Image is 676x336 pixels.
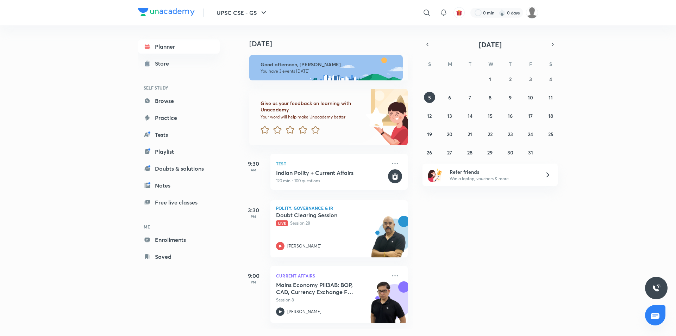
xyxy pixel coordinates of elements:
[428,168,442,182] img: referral
[488,131,493,138] abbr: October 22, 2025
[499,9,506,16] img: streak
[239,159,268,168] h5: 9:30
[525,92,536,103] button: October 10, 2025
[526,7,538,19] img: Piali K
[525,147,536,158] button: October 31, 2025
[508,112,513,119] abbr: October 16, 2025
[239,206,268,214] h5: 3:30
[456,10,462,16] img: avatar
[287,308,321,315] p: [PERSON_NAME]
[155,59,173,68] div: Store
[509,94,512,101] abbr: October 9, 2025
[525,73,536,85] button: October 3, 2025
[444,147,455,158] button: October 27, 2025
[545,73,556,85] button: October 4, 2025
[525,128,536,140] button: October 24, 2025
[469,94,471,101] abbr: October 7, 2025
[276,169,387,176] h5: Indian Polity + Current Affairs
[548,131,553,138] abbr: October 25, 2025
[505,110,516,121] button: October 16, 2025
[427,149,432,156] abbr: October 26, 2025
[549,94,553,101] abbr: October 11, 2025
[261,61,396,68] h6: Good afternoon, [PERSON_NAME]
[369,216,408,264] img: unacademy
[428,61,431,67] abbr: Sunday
[484,128,496,140] button: October 22, 2025
[239,280,268,284] p: PM
[448,94,451,101] abbr: October 6, 2025
[447,149,452,156] abbr: October 27, 2025
[261,114,363,120] p: Your word will help make Unacademy better
[548,112,553,119] abbr: October 18, 2025
[484,110,496,121] button: October 15, 2025
[424,128,435,140] button: October 19, 2025
[464,92,476,103] button: October 7, 2025
[239,271,268,280] h5: 9:00
[369,281,408,330] img: unacademy
[428,94,431,101] abbr: October 5, 2025
[453,7,465,18] button: avatar
[528,94,533,101] abbr: October 10, 2025
[276,281,364,295] h5: Mains Economy Pill3AB: BOP, CAD, Currency Exchange FDI FPI
[138,250,220,264] a: Saved
[479,40,502,49] span: [DATE]
[138,94,220,108] a: Browse
[528,149,533,156] abbr: October 31, 2025
[261,68,396,74] p: You have 3 events [DATE]
[261,100,363,113] h6: Give us your feedback on learning with Unacademy
[487,149,493,156] abbr: October 29, 2025
[484,92,496,103] button: October 8, 2025
[528,112,533,119] abbr: October 17, 2025
[138,82,220,94] h6: SELF STUDY
[444,110,455,121] button: October 13, 2025
[276,206,402,210] p: Polity, Governance & IR
[505,73,516,85] button: October 2, 2025
[249,39,415,48] h4: [DATE]
[276,159,387,168] p: Test
[287,243,321,249] p: [PERSON_NAME]
[468,112,472,119] abbr: October 14, 2025
[468,131,472,138] abbr: October 21, 2025
[138,8,195,18] a: Company Logo
[138,233,220,247] a: Enrollments
[138,56,220,71] a: Store
[450,176,536,182] p: Win a laptop, vouchers & more
[424,92,435,103] button: October 5, 2025
[464,147,476,158] button: October 28, 2025
[424,147,435,158] button: October 26, 2025
[276,271,387,280] p: Current Affairs
[549,61,552,67] abbr: Saturday
[484,147,496,158] button: October 29, 2025
[427,131,432,138] abbr: October 19, 2025
[447,131,452,138] abbr: October 20, 2025
[450,168,536,176] h6: Refer friends
[529,61,532,67] abbr: Friday
[239,168,268,172] p: AM
[508,131,513,138] abbr: October 23, 2025
[138,128,220,142] a: Tests
[509,76,512,83] abbr: October 2, 2025
[528,131,533,138] abbr: October 24, 2025
[424,110,435,121] button: October 12, 2025
[138,161,220,176] a: Doubts & solutions
[276,220,288,226] span: Live
[488,61,493,67] abbr: Wednesday
[447,112,452,119] abbr: October 13, 2025
[138,195,220,209] a: Free live classes
[276,212,364,219] h5: Doubt Clearing Session
[505,147,516,158] button: October 30, 2025
[467,149,472,156] abbr: October 28, 2025
[212,6,272,20] button: UPSC CSE - GS
[427,112,432,119] abbr: October 12, 2025
[276,297,387,303] p: Session 8
[276,178,387,184] p: 120 min • 100 questions
[484,73,496,85] button: October 1, 2025
[652,284,661,292] img: ttu
[529,76,532,83] abbr: October 3, 2025
[342,89,408,145] img: feedback_image
[489,76,491,83] abbr: October 1, 2025
[448,61,452,67] abbr: Monday
[464,110,476,121] button: October 14, 2025
[138,111,220,125] a: Practice
[469,61,471,67] abbr: Tuesday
